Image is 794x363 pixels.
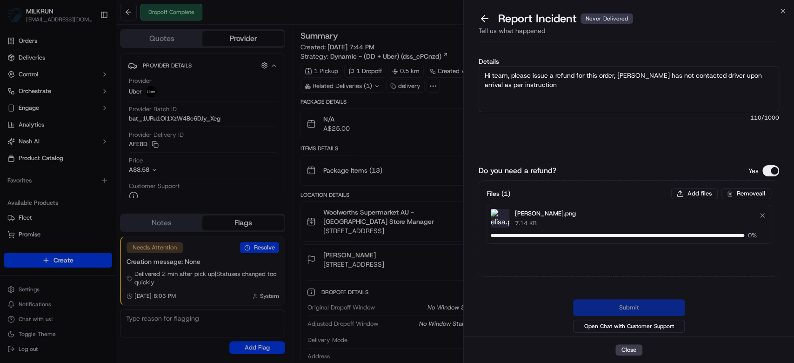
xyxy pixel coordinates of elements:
[479,26,779,41] div: Tell us what happened
[580,13,633,24] div: Never Delivered
[615,344,642,356] button: Close
[479,114,779,121] span: 110 /1000
[487,189,510,198] h3: Files ( 1 )
[756,209,769,222] button: Remove file
[479,165,556,176] label: Do you need a refund?
[515,209,576,218] p: [PERSON_NAME].png
[479,67,779,112] textarea: Hi team, please issue a refund for this order, [PERSON_NAME] has not contacted driver upon arriva...
[491,209,509,228] img: elisa.png
[748,231,765,240] span: 0 %
[573,320,685,333] button: Open Chat with Customer Support
[498,11,633,26] p: Report Incident
[748,166,759,175] p: Yes
[515,219,576,228] p: 7.14 KB
[721,188,771,199] button: Removeall
[479,58,779,65] label: Details
[671,188,718,199] button: Add files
